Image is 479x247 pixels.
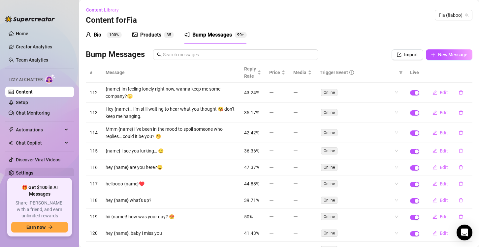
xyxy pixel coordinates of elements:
span: search [157,52,162,57]
span: Earn now [26,225,46,230]
button: Edit [427,195,453,206]
h3: Content for Fia [86,15,137,26]
span: Edit [440,214,448,219]
span: 44.88% [244,181,259,186]
span: delete [459,90,463,95]
span: 50% [244,214,253,219]
button: Edit [427,228,453,238]
span: edit [432,149,437,153]
span: minus [293,149,298,153]
span: Edit [440,130,448,135]
td: 114 [86,123,102,143]
td: 120 [86,225,102,242]
span: minus [269,181,274,186]
span: New Message [438,52,467,57]
td: hey {name} what's up? [102,192,240,209]
th: # [86,63,102,83]
button: delete [453,178,468,189]
a: Chat Monitoring [16,110,50,116]
span: minus [293,198,298,203]
span: minus [269,165,274,170]
td: Hey {name}… I’m still waiting to hear what you thought 😘 don’t keep me hanging. [102,103,240,123]
span: minus [293,110,298,115]
span: minus [269,231,274,235]
span: minus [293,165,298,170]
td: {name} I see you lurking… 😏 [102,143,240,159]
span: 39.71% [244,198,259,203]
button: delete [453,162,468,173]
span: edit [432,198,437,203]
a: Team Analytics [16,57,48,63]
span: Content Library [86,7,119,13]
button: delete [453,146,468,156]
span: notification [184,32,190,37]
span: Online [321,89,337,96]
img: logo-BBDzfeDw.svg [5,16,55,22]
span: delete [459,110,463,115]
button: Edit [427,178,453,189]
span: 41.43% [244,231,259,236]
span: Media [293,69,306,76]
img: Chat Copilot [9,141,13,145]
span: 35.17% [244,110,259,115]
span: Share [PERSON_NAME] with a friend, and earn unlimited rewards [11,200,68,219]
th: Reply Rate [240,63,265,83]
span: Edit [440,181,448,186]
td: 117 [86,176,102,192]
td: helloooo {name}♥️ [102,176,240,192]
div: Bio [94,31,101,39]
span: Online [321,230,337,237]
td: 115 [86,143,102,159]
button: delete [453,107,468,118]
button: delete [453,87,468,98]
span: arrow-right [48,225,53,230]
span: minus [269,214,274,219]
span: Trigger Event [320,69,348,76]
button: Edit [427,127,453,138]
span: minus [269,90,274,95]
span: Edit [440,198,448,203]
span: Chat Copilot [16,138,63,148]
span: edit [432,130,437,135]
span: filter [398,68,404,77]
td: hey {name}, baby i miss you [102,225,240,242]
span: team [465,13,469,17]
span: Edit [440,165,448,170]
span: plus [431,52,435,57]
span: 5 [169,33,171,37]
a: Creator Analytics [16,41,69,52]
button: delete [453,211,468,222]
span: delete [459,149,463,153]
span: Online [321,147,337,154]
th: Message [102,63,240,83]
span: Edit [440,231,448,236]
span: Online [321,213,337,220]
img: AI Chatter [45,74,55,84]
span: import [397,52,401,57]
span: Izzy AI Chatter [9,77,43,83]
span: Price [269,69,280,76]
button: Edit [427,107,453,118]
span: edit [432,181,437,186]
span: edit [432,90,437,95]
span: delete [459,214,463,219]
span: Online [321,180,337,187]
span: Edit [440,90,448,95]
sup: 100% [107,32,122,38]
span: filter [399,70,403,74]
div: Products [140,31,161,39]
span: delete [459,198,463,203]
span: edit [432,214,437,219]
input: Search messages [163,51,314,58]
h3: Bump Messages [86,49,145,60]
td: hey {name} are you here?😄 [102,159,240,176]
a: Home [16,31,28,36]
a: Settings [16,170,33,176]
sup: 205 [235,32,247,38]
button: Edit [427,211,453,222]
span: Reply Rate [244,65,256,80]
th: Live [406,63,423,83]
span: Edit [440,148,448,153]
span: minus [293,214,298,219]
button: Earn nowarrow-right [11,222,68,233]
